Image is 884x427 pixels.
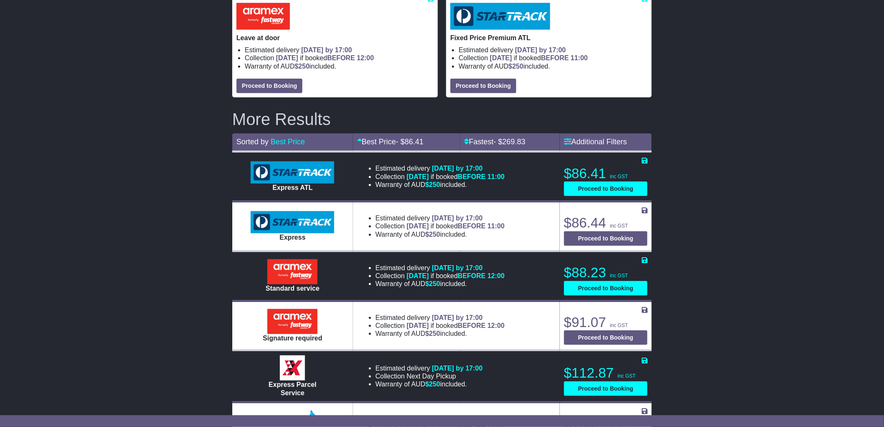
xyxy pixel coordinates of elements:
li: Estimated delivery [459,46,648,54]
img: StarTrack: Express ATL [251,161,334,184]
span: BEFORE [327,54,355,61]
span: if booked [407,322,505,329]
span: Next Day Pickup [407,373,456,380]
span: BEFORE [541,54,569,61]
span: 12:00 [357,54,374,61]
span: BEFORE [458,173,486,180]
p: $112.87 [564,365,648,381]
span: $ [425,280,440,287]
span: inc GST [610,174,628,179]
li: Warranty of AUD included. [376,181,505,189]
span: Sorted by [236,138,269,146]
span: - $ [494,138,526,146]
span: 250 [429,381,440,388]
span: [DATE] [276,54,298,61]
span: BEFORE [458,272,486,279]
li: Warranty of AUD included. [376,330,505,338]
a: Best Price- $86.41 [357,138,424,146]
span: inc GST [610,223,628,229]
span: $ [425,181,440,188]
span: $ [508,63,523,70]
a: Best Price [271,138,305,146]
span: if booked [407,173,505,180]
span: [DATE] [407,322,429,329]
li: Estimated delivery [245,46,434,54]
span: 12:00 [488,272,505,279]
li: Collection [376,222,505,230]
span: Express Parcel Service [269,381,317,396]
span: - $ [396,138,424,146]
span: if booked [490,54,588,61]
span: [DATE] by 17:00 [301,46,352,54]
span: BEFORE [458,322,486,329]
img: StarTrack: Express [251,211,334,234]
span: 86.41 [405,138,424,146]
li: Estimated delivery [376,164,505,172]
button: Proceed to Booking [564,330,648,345]
li: Collection [376,173,505,181]
img: Aramex: Leave at door [236,3,290,30]
button: Proceed to Booking [450,79,516,93]
span: [DATE] by 17:00 [515,46,566,54]
span: 269.83 [503,138,526,146]
span: $ [425,231,440,238]
li: Warranty of AUD included. [245,62,434,70]
p: Leave at door [236,34,434,42]
span: $ [295,63,310,70]
button: Proceed to Booking [564,281,648,296]
span: [DATE] by 17:00 [432,215,483,222]
span: [DATE] [407,272,429,279]
span: $ [425,381,440,388]
li: Estimated delivery [376,314,505,322]
img: StarTrack: Fixed Price Premium ATL [450,3,550,30]
p: $91.07 [564,314,648,331]
span: 11:00 [488,222,505,230]
li: Estimated delivery [376,264,505,272]
li: Warranty of AUD included. [376,280,505,288]
li: Collection [376,322,505,330]
button: Proceed to Booking [564,182,648,196]
span: Standard service [266,285,320,292]
span: [DATE] [407,222,429,230]
li: Warranty of AUD included. [376,230,505,238]
li: Estimated delivery [376,415,505,423]
span: BEFORE [458,222,486,230]
p: Fixed Price Premium ATL [450,34,648,42]
span: 250 [298,63,310,70]
span: $ [425,330,440,337]
button: Proceed to Booking [564,381,648,396]
span: 250 [429,231,440,238]
span: inc GST [610,273,628,279]
img: Aramex: Signature required [267,309,318,334]
button: Proceed to Booking [236,79,302,93]
p: $86.41 [564,165,648,182]
p: $88.23 [564,264,648,281]
span: inc GST [617,373,635,379]
span: 12:00 [488,322,505,329]
li: Estimated delivery [376,364,483,372]
li: Estimated delivery [376,214,505,222]
li: Warranty of AUD included. [376,380,483,388]
span: Signature required [263,335,322,342]
a: Fastest- $269.83 [465,138,526,146]
span: 250 [429,280,440,287]
li: Collection [245,54,434,62]
span: [DATE] by 17:00 [432,165,483,172]
a: Additional Filters [564,138,627,146]
span: Express ATL [272,184,312,191]
span: inc GST [610,322,628,328]
span: [DATE] [490,54,512,61]
span: if booked [407,272,505,279]
img: Border Express: Express Parcel Service [280,355,305,381]
span: 11:00 [571,54,588,61]
span: 250 [512,63,523,70]
span: [DATE] by 17:00 [432,365,483,372]
h2: More Results [232,110,652,128]
span: 11:00 [488,173,505,180]
span: [DATE] by 17:00 [432,264,483,271]
li: Collection [376,272,505,280]
span: Express [279,234,305,241]
span: 250 [429,181,440,188]
p: $86.44 [564,215,648,231]
li: Warranty of AUD included. [459,62,648,70]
